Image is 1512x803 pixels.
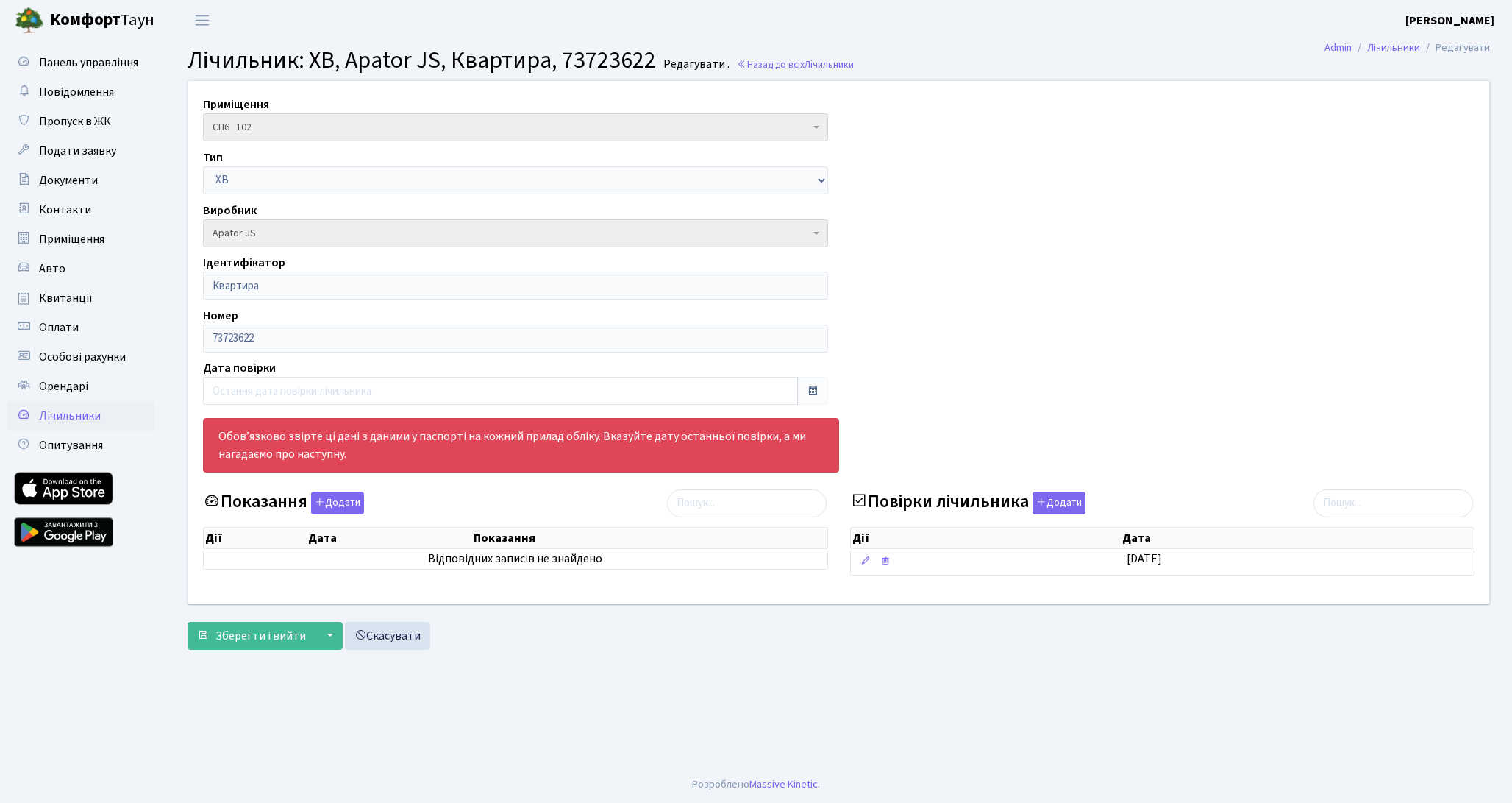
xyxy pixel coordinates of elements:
label: Ідентифікатор [203,254,285,272]
span: Приміщення [39,231,104,247]
li: Редагувати [1420,40,1490,56]
button: Повірки лічильника [1033,492,1085,514]
input: Пошук... [1313,489,1473,517]
label: Повірки лічильника [850,492,1085,514]
a: Оплати [7,313,154,342]
span: Квитанції [39,290,93,306]
button: Показання [311,492,364,514]
a: Приміщення [7,224,154,254]
span: Панель управління [39,54,138,71]
span: Орендарі [39,378,88,395]
label: Дата повірки [203,359,276,377]
a: Документи [7,166,154,195]
div: Обов’язково звірте ці дані з даними у паспорті на кожний прилад обліку. Вказуйте дату останньої п... [203,418,839,473]
span: Опитування [39,437,103,453]
a: Додати [1029,489,1085,514]
label: Приміщення [203,96,269,113]
span: [DATE] [1127,551,1162,567]
a: Admin [1324,40,1352,55]
span: Apator JS [213,226,810,241]
a: Орендарі [7,372,154,401]
nav: breadcrumb [1302,32,1512,63]
small: Редагувати . [660,57,730,71]
th: Дії [204,528,307,548]
input: Номер лічильника, дивіться у своєму паспорті до лічильника [203,325,828,353]
a: Авто [7,254,154,283]
span: Оплати [39,319,79,336]
th: Дії [851,528,1121,548]
a: Опитування [7,431,154,460]
span: СП6 102 [203,113,828,141]
span: Авто [39,261,65,277]
button: Переключити навігацію [184,8,221,32]
label: Номер [203,307,238,325]
a: [PERSON_NAME] [1405,12,1494,29]
label: Тип [203,149,223,166]
span: Пропуск в ЖК [39,113,111,130]
th: Дата [1121,528,1474,548]
a: Повідомлення [7,77,154,107]
span: Контакти [39,202,91,218]
span: Подати заявку [39,143,116,159]
a: Назад до всіхЛічильники [737,57,854,71]
a: Скасувати [345,622,430,650]
button: Зберегти і вийти [188,622,315,650]
label: Показання [203,492,364,514]
b: Комфорт [50,8,121,32]
input: Пошук... [667,489,827,517]
span: Лічильник: ХВ, Apator JS, Квартира, 73723622 [188,43,656,77]
span: Повідомлення [39,84,114,100]
th: Дата [307,528,472,548]
span: Лічильники [805,57,854,71]
a: Пропуск в ЖК [7,107,154,136]
a: Лічильники [1367,40,1420,55]
b: [PERSON_NAME] [1405,13,1494,29]
label: Виробник [203,202,257,219]
span: Таун [50,8,154,33]
span: СП6 102 [213,120,810,135]
input: Остання дата повірки лічильника [203,377,798,405]
span: Apator JS [203,219,828,247]
a: Додати [307,489,364,514]
a: Особові рахунки [7,342,154,372]
a: Подати заявку [7,136,154,166]
div: Розроблено . [692,777,820,793]
a: Квитанції [7,283,154,313]
a: Лічильники [7,401,154,431]
a: Massive Kinetic [749,777,818,792]
span: Зберегти і вийти [215,628,306,644]
span: Лічильники [39,408,101,424]
img: logo.png [15,6,44,35]
span: Документи [39,172,98,188]
a: Контакти [7,195,154,224]
span: Особові рахунки [39,349,126,365]
input: Наприклад: Коридор [203,272,828,300]
th: Показання [472,528,827,548]
td: Відповідних записів не знайдено [204,549,827,569]
a: Панель управління [7,48,154,77]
